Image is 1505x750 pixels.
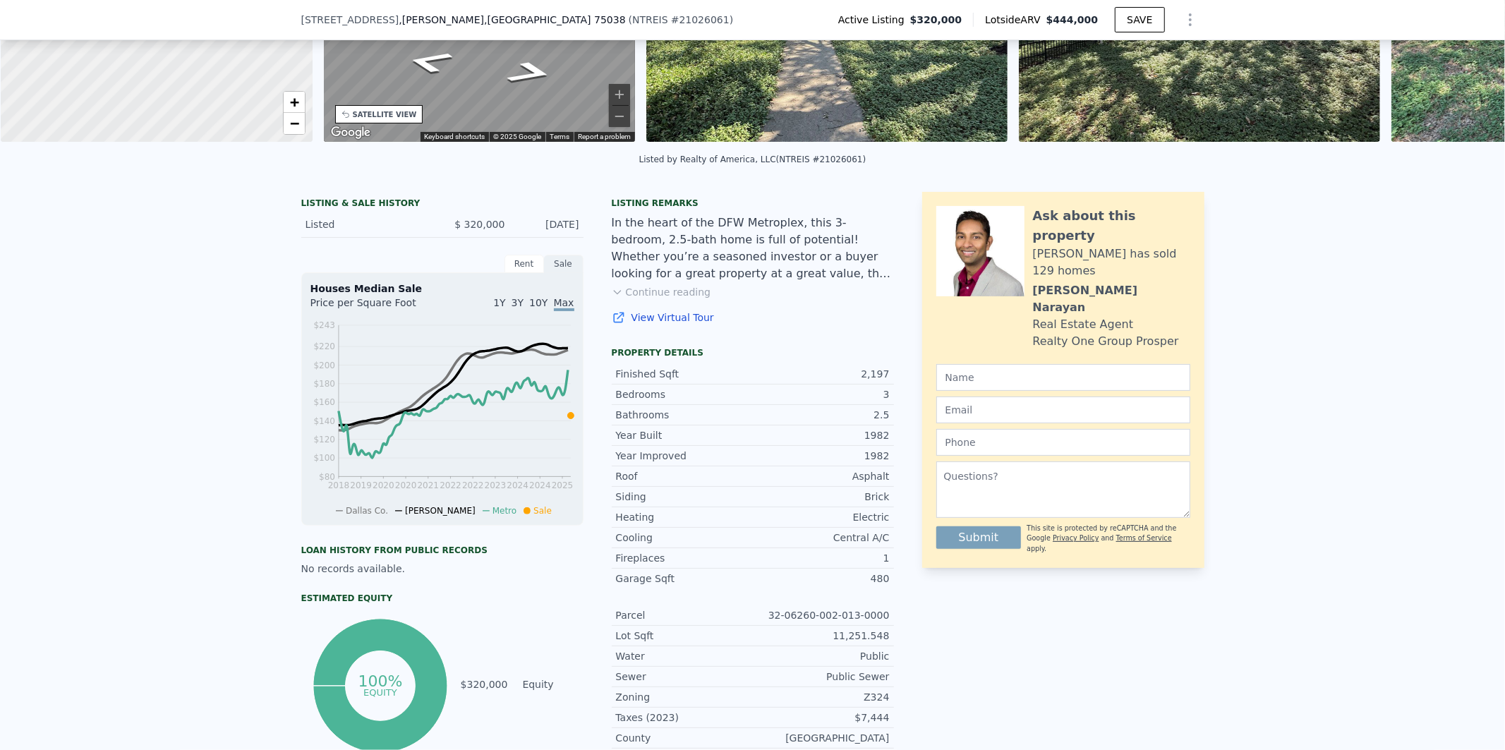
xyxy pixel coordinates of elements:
td: $320,000 [460,677,509,692]
a: Zoom in [284,92,305,113]
input: Phone [936,429,1190,456]
input: Email [936,397,1190,423]
tspan: 2020 [373,480,394,490]
button: Zoom out [609,106,630,127]
tspan: 2025 [551,480,573,490]
div: 2.5 [753,408,890,422]
span: Metro [492,506,516,516]
input: Name [936,364,1190,391]
div: Estimated Equity [301,593,584,604]
a: Open this area in Google Maps (opens a new window) [327,123,374,142]
div: Zoning [616,690,753,704]
div: Real Estate Agent [1033,316,1134,333]
button: Show Options [1176,6,1204,34]
tspan: $180 [313,379,335,389]
div: Fireplaces [616,551,753,565]
div: Year Built [616,428,753,442]
tspan: 2022 [440,480,461,490]
tspan: 2022 [461,480,483,490]
div: Asphalt [753,469,890,483]
button: SAVE [1115,7,1164,32]
div: Rent [504,255,544,273]
div: Realty One Group Prosper [1033,333,1179,350]
div: Loan history from public records [301,545,584,556]
div: 1982 [753,449,890,463]
tspan: 2018 [327,480,349,490]
span: Lotside ARV [985,13,1046,27]
td: Equity [520,677,584,692]
div: Brick [753,490,890,504]
div: County [616,731,753,745]
div: SATELLITE VIEW [353,109,417,120]
span: + [289,93,298,111]
div: Water [616,649,753,663]
div: 1982 [753,428,890,442]
tspan: $200 [313,361,335,370]
tspan: $160 [313,397,335,407]
button: Keyboard shortcuts [424,132,485,142]
span: 10Y [529,297,548,308]
div: Sewer [616,670,753,684]
span: , [GEOGRAPHIC_DATA] 75038 [484,14,626,25]
span: 1Y [493,297,505,308]
div: Siding [616,490,753,504]
div: Year Improved [616,449,753,463]
div: Central A/C [753,531,890,545]
tspan: equity [363,687,397,698]
div: Price per Square Foot [310,296,442,318]
div: LISTING & SALE HISTORY [301,198,584,212]
a: Zoom out [284,113,305,134]
div: Parcel [616,608,753,622]
span: 3Y [512,297,524,308]
div: Roof [616,469,753,483]
span: $320,000 [910,13,962,27]
div: Bathrooms [616,408,753,422]
tspan: 2021 [417,480,439,490]
span: [STREET_ADDRESS] [301,13,399,27]
div: No records available. [301,562,584,576]
tspan: 2019 [350,480,372,490]
div: Lot Sqft [616,629,753,643]
a: Report a problem [578,133,631,140]
div: Listed [306,217,431,231]
a: Terms of Service [1116,534,1172,542]
span: − [289,114,298,132]
img: Google [327,123,374,142]
div: 32-06260-002-013-0000 [753,608,890,622]
span: Max [554,297,574,311]
tspan: $80 [319,472,335,482]
a: Terms [550,133,569,140]
tspan: 100% [358,672,403,690]
button: Continue reading [612,285,711,299]
span: $444,000 [1046,14,1099,25]
div: Listing remarks [612,198,894,209]
div: This site is protected by reCAPTCHA and the Google and apply. [1027,524,1190,554]
div: Public Sewer [753,670,890,684]
path: Go South, Castle Ct [386,44,472,78]
div: Finished Sqft [616,367,753,381]
tspan: $100 [313,453,335,463]
div: Sale [544,255,584,273]
div: Listed by Realty of America, LLC (NTREIS #21026061) [639,155,866,164]
span: Sale [533,506,552,516]
path: Go North, Castle Ct [487,56,573,90]
span: NTREIS [632,14,668,25]
div: Heating [616,510,753,524]
span: , [PERSON_NAME] [399,13,625,27]
tspan: 2020 [394,480,416,490]
tspan: $220 [313,342,335,352]
div: 2,197 [753,367,890,381]
div: Public [753,649,890,663]
span: Active Listing [838,13,910,27]
tspan: $243 [313,320,335,330]
div: Property details [612,347,894,358]
span: © 2025 Google [493,133,541,140]
div: 1 [753,551,890,565]
div: Z324 [753,690,890,704]
button: Submit [936,526,1022,549]
div: $7,444 [753,710,890,725]
a: View Virtual Tour [612,310,894,325]
tspan: $140 [313,416,335,426]
div: In the heart of the DFW Metroplex, this 3-bedroom, 2.5-bath home is full of potential! Whether yo... [612,214,894,282]
div: 480 [753,571,890,586]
